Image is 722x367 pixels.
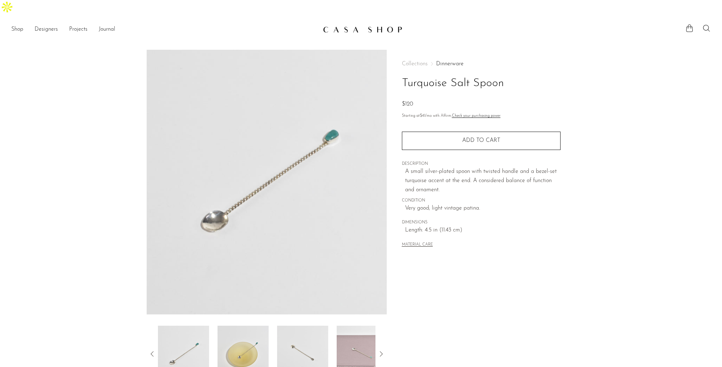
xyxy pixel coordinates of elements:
[69,25,87,34] a: Projects
[436,61,464,67] a: Dinnerware
[402,198,561,204] span: CONDITION
[402,61,428,67] span: Collections
[405,204,561,213] span: Very good; light vintage patina.
[402,132,561,150] button: Add to cart
[99,25,115,34] a: Journal
[147,50,387,314] img: Turquoise Salt Spoon
[462,138,500,143] span: Add to cart
[420,114,425,118] span: $41
[452,114,501,118] a: Check your purchasing power - Learn more about Affirm Financing (opens in modal)
[402,161,561,167] span: DESCRIPTION
[405,226,561,235] span: Length: 4.5 in (11.43 cm)
[402,219,561,226] span: DIMENSIONS
[402,101,413,107] span: $120
[402,61,561,67] nav: Breadcrumbs
[402,74,561,92] h1: Turquoise Salt Spoon
[11,24,317,36] ul: NEW HEADER MENU
[402,242,433,248] button: MATERIAL CARE
[11,24,317,36] nav: Desktop navigation
[11,25,23,34] a: Shop
[35,25,58,34] a: Designers
[402,113,561,119] p: Starting at /mo with Affirm.
[405,167,561,194] p: A small silver-plated spoon with twisted handle and a bezel-set turquoise accent at the end. A co...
